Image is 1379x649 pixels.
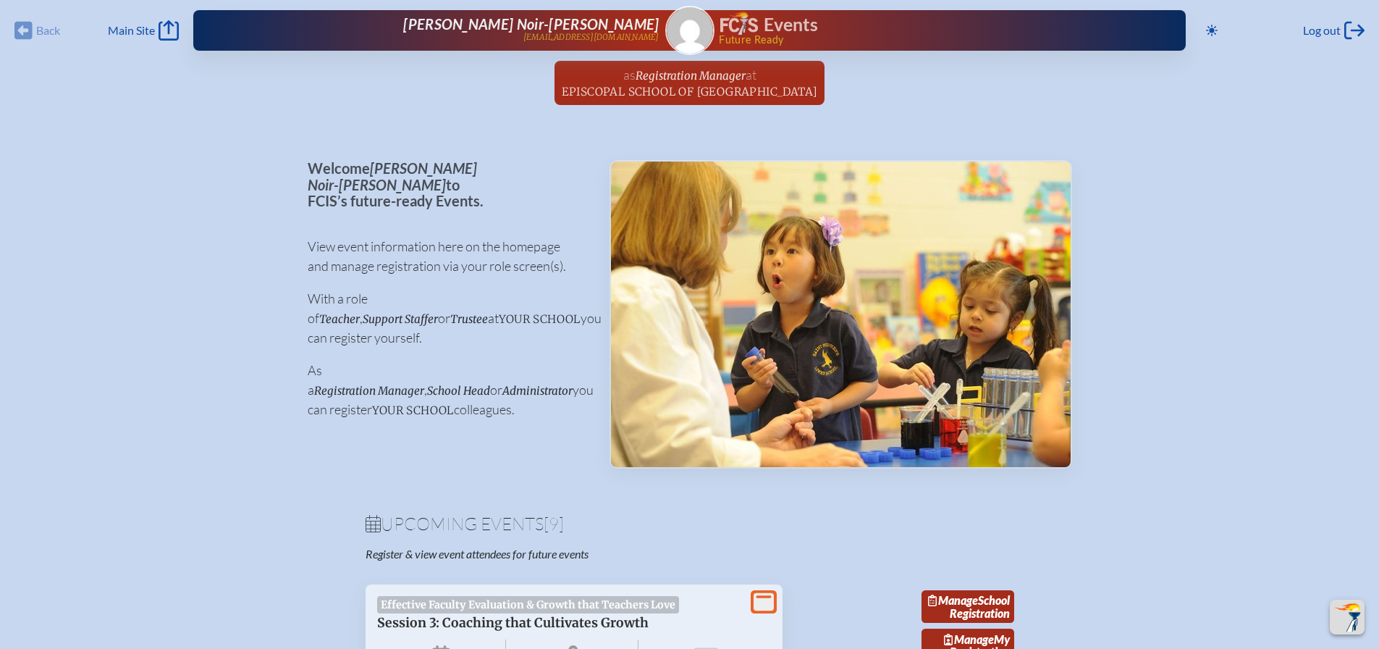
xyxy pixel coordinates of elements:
[314,384,424,398] span: Registration Manager
[366,547,748,561] p: Register & view event attendees for future events
[377,615,649,631] span: Session 3: Coaching that Cultivates Growth
[308,289,586,348] p: With a role of , or at you can register yourself.
[719,35,1139,45] span: Future Ready
[366,515,1014,532] h1: Upcoming Events
[636,69,746,83] span: Registration Manager
[308,160,586,209] p: Welcome to FCIS’s future-ready Events.
[1303,23,1341,38] span: Log out
[108,20,179,41] a: Main Site
[667,7,713,54] img: Gravatar
[308,159,477,193] span: [PERSON_NAME] Noir-[PERSON_NAME]
[1333,603,1362,632] img: To the top
[319,312,360,326] span: Teacher
[922,590,1014,624] a: ManageSchool Registration
[499,312,581,326] span: your school
[372,403,454,417] span: your school
[746,67,756,83] span: at
[240,16,659,45] a: [PERSON_NAME] Noir-[PERSON_NAME][EMAIL_ADDRESS][DOMAIN_NAME]
[377,596,680,614] span: Effective Faculty Evaluation & Growth that Teachers Love
[665,6,714,55] a: Gravatar
[308,237,586,276] p: View event information here on the homepage and manage registration via your role screen(s).
[108,23,155,38] span: Main Site
[523,33,659,42] p: [EMAIL_ADDRESS][DOMAIN_NAME]
[611,162,1071,467] img: Events
[928,593,978,607] span: Manage
[556,61,824,105] a: asRegistration ManageratEpiscopal School of [GEOGRAPHIC_DATA]
[403,15,659,33] span: [PERSON_NAME] Noir-[PERSON_NAME]
[623,67,636,83] span: as
[720,12,1139,45] div: FCIS Events — Future ready
[944,632,994,646] span: Manage
[363,312,438,326] span: Support Staffer
[427,384,490,398] span: School Head
[544,513,564,535] span: [9]
[308,361,586,419] p: As a , or you can register colleagues.
[450,312,488,326] span: Trustee
[502,384,573,398] span: Administrator
[562,85,818,99] span: Episcopal School of [GEOGRAPHIC_DATA]
[1330,600,1365,635] button: Scroll Top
